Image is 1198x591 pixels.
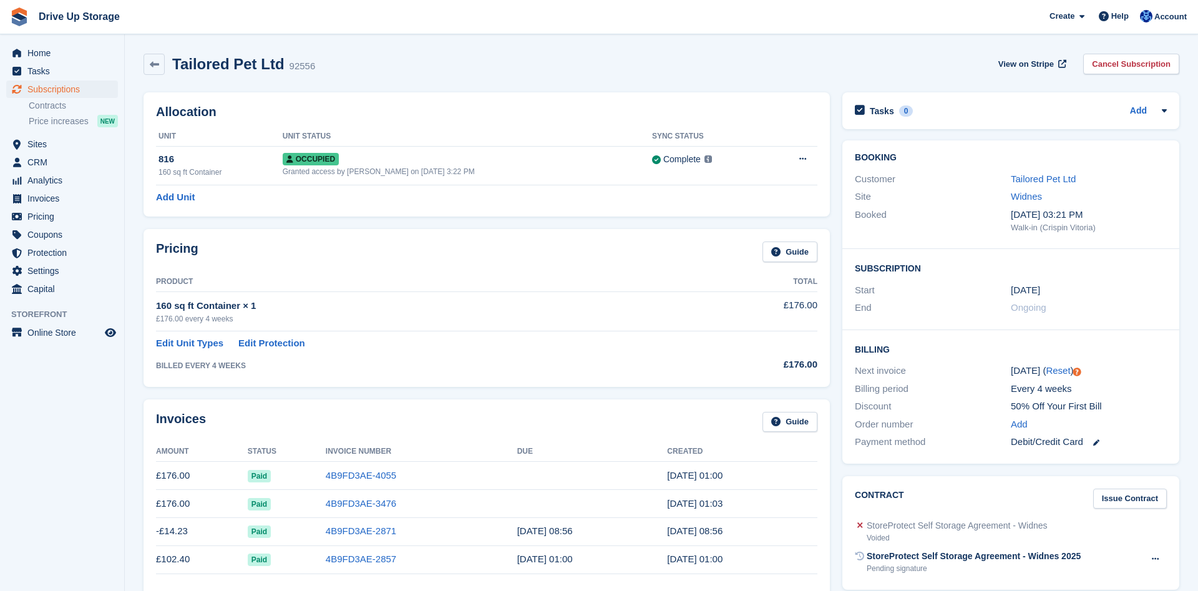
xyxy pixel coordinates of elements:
div: Granted access by [PERSON_NAME] on [DATE] 3:22 PM [283,166,652,177]
span: Protection [27,244,102,261]
span: Paid [248,554,271,566]
th: Unit [156,127,283,147]
td: £176.00 [156,490,248,518]
a: Widnes [1011,191,1042,202]
span: Coupons [27,226,102,243]
time: 2025-06-26 00:00:16 UTC [667,554,723,564]
span: CRM [27,154,102,171]
div: Pending signature [867,563,1081,574]
a: Cancel Subscription [1083,54,1179,74]
a: menu [6,226,118,243]
a: menu [6,324,118,341]
div: 0 [899,105,913,117]
span: Sites [27,135,102,153]
h2: Subscription [855,261,1167,274]
a: Price increases NEW [29,114,118,128]
div: Complete [663,153,701,166]
div: £176.00 every 4 weeks [156,313,695,325]
a: View on Stripe [993,54,1069,74]
th: Unit Status [283,127,652,147]
span: Settings [27,262,102,280]
span: Home [27,44,102,62]
div: Site [855,190,1011,204]
a: Reset [1046,365,1070,376]
span: Price increases [29,115,89,127]
img: stora-icon-8386f47178a22dfd0bd8f6a31ec36ba5ce8667c1dd55bd0f319d3a0aa187defe.svg [10,7,29,26]
div: Debit/Credit Card [1011,435,1167,449]
span: Subscriptions [27,81,102,98]
div: End [855,301,1011,315]
a: menu [6,172,118,189]
span: Invoices [27,190,102,207]
div: BILLED EVERY 4 WEEKS [156,360,695,371]
div: Next invoice [855,364,1011,378]
a: Tailored Pet Ltd [1011,173,1076,184]
div: 816 [158,152,283,167]
div: [DATE] ( ) [1011,364,1167,378]
div: Customer [855,172,1011,187]
div: Walk-in (Crispin Vitoria) [1011,222,1167,234]
a: menu [6,154,118,171]
time: 2025-06-27 00:00:00 UTC [517,554,573,564]
span: Occupied [283,153,339,165]
div: Billing period [855,382,1011,396]
th: Sync Status [652,127,767,147]
div: Start [855,283,1011,298]
a: 4B9FD3AE-2857 [326,554,396,564]
div: [DATE] 03:21 PM [1011,208,1167,222]
a: menu [6,280,118,298]
span: Pricing [27,208,102,225]
h2: Allocation [156,105,817,119]
span: Account [1154,11,1187,23]
div: Every 4 weeks [1011,382,1167,396]
span: Capital [27,280,102,298]
span: Online Store [27,324,102,341]
a: Drive Up Storage [34,6,125,27]
span: Paid [248,525,271,538]
span: View on Stripe [998,58,1054,71]
a: 4B9FD3AE-4055 [326,470,396,481]
div: NEW [97,115,118,127]
a: Add [1130,104,1147,119]
span: Tasks [27,62,102,80]
th: Amount [156,442,248,462]
a: 4B9FD3AE-3476 [326,498,396,509]
img: icon-info-grey-7440780725fd019a000dd9b08b2336e03edf1995a4989e88bcd33f0948082b44.svg [704,155,712,163]
div: Booked [855,208,1011,234]
div: StoreProtect Self Storage Agreement - Widnes 2025 [867,550,1081,563]
a: menu [6,244,118,261]
a: Add [1011,418,1028,432]
time: 2025-06-26 00:00:00 UTC [1011,283,1040,298]
a: Preview store [103,325,118,340]
a: menu [6,81,118,98]
div: Order number [855,418,1011,432]
a: menu [6,62,118,80]
a: menu [6,262,118,280]
h2: Billing [855,343,1167,355]
th: Invoice Number [326,442,517,462]
td: £176.00 [695,291,817,331]
h2: Booking [855,153,1167,163]
div: Payment method [855,435,1011,449]
td: £102.40 [156,545,248,574]
span: Ongoing [1011,302,1046,313]
a: Guide [762,242,817,262]
a: Contracts [29,100,118,112]
time: 2025-06-27 07:56:39 UTC [517,525,573,536]
a: Edit Unit Types [156,336,223,351]
a: Issue Contract [1093,489,1167,509]
div: £176.00 [695,358,817,372]
a: Guide [762,412,817,432]
div: 50% Off Your First Bill [1011,399,1167,414]
h2: Tasks [870,105,894,117]
th: Created [667,442,817,462]
time: 2025-08-21 00:00:47 UTC [667,470,723,481]
span: Help [1111,10,1129,22]
time: 2025-06-26 07:56:40 UTC [667,525,723,536]
h2: Pricing [156,242,198,262]
h2: Invoices [156,412,206,432]
div: Voided [867,532,1047,544]
td: -£14.23 [156,517,248,545]
a: menu [6,135,118,153]
a: menu [6,208,118,225]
